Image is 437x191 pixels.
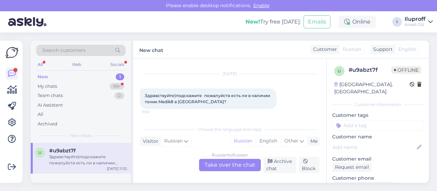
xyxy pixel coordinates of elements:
[405,16,433,27] a: IluproffAnadi OÜ
[299,157,320,173] div: Block
[142,109,168,114] span: 11:32
[114,92,124,99] div: 0
[310,46,337,53] div: Customer
[36,60,44,69] div: All
[70,133,92,139] span: New chats
[38,102,63,109] div: AI Assistant
[405,16,425,22] div: Iluproff
[332,155,423,163] p: Customer email
[332,163,372,172] div: Request email
[38,73,48,80] div: New
[139,45,163,54] label: New chat
[349,66,391,74] div: # u9abzt7f
[370,46,393,53] div: Support
[308,138,318,145] div: Me
[5,46,18,59] img: Askly Logo
[251,2,271,9] span: Enable
[339,16,376,28] div: Online
[332,101,423,108] div: Customer information
[109,60,126,69] div: Socials
[256,136,281,146] div: English
[107,166,127,171] div: [DATE] 11:32
[338,68,341,73] span: u
[110,83,124,90] div: 99+
[284,138,298,144] span: Other
[332,182,394,191] div: Request phone number
[405,22,425,27] div: Anadi OÜ
[38,150,42,155] span: u
[332,120,423,131] input: Add a tag
[343,46,361,53] span: Russian
[245,18,301,26] div: Try free [DATE]:
[332,112,423,119] p: Customer tags
[391,66,421,74] span: Offline
[398,46,416,53] span: English
[140,138,158,145] div: Visitor
[38,111,43,118] div: All
[334,81,410,95] div: [GEOGRAPHIC_DATA], [GEOGRAPHIC_DATA]
[332,175,423,182] p: Customer phone
[49,154,127,166] div: Здравствуйте)подскажите пожалуйста есть ли в наличии тоник Medik8 в [GEOGRAPHIC_DATA]?
[264,157,297,173] div: Archive chat
[392,17,402,27] div: I
[49,148,76,154] span: #u9abzt7f
[212,152,248,158] div: Russian to Russian
[145,93,271,104] span: Здравствуйте)подскажите пожалуйста есть ли в наличии тоник Medik8 в [GEOGRAPHIC_DATA]?
[230,136,256,146] div: Russian
[164,137,183,145] span: Russian
[38,121,57,127] div: Archived
[42,47,86,54] span: Search customers
[38,83,57,90] div: My chats
[332,133,423,140] p: Customer name
[116,73,124,80] div: 1
[245,18,260,25] b: New!
[140,71,320,77] div: [DATE]
[304,15,330,28] button: Emails
[140,126,320,133] div: Choose the language and reply
[333,144,415,151] input: Add name
[199,159,261,171] div: Take over the chat
[71,60,83,69] div: Web
[38,92,63,99] div: Team chats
